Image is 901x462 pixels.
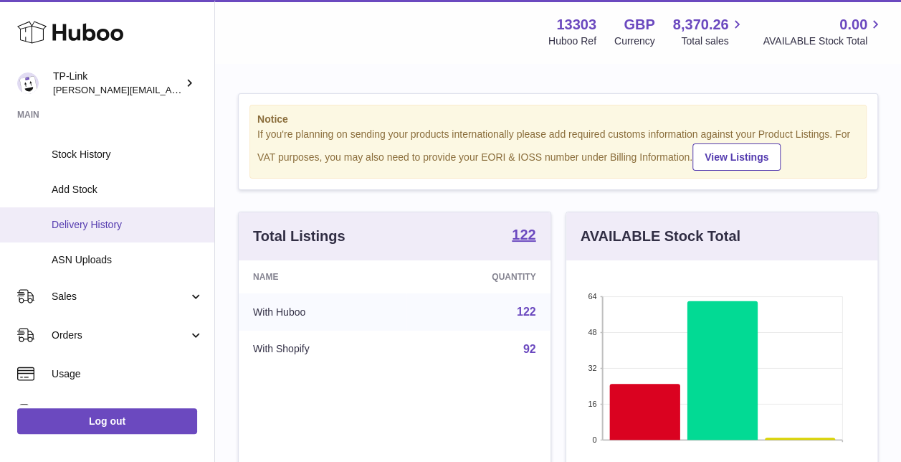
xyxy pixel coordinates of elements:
td: With Shopify [239,331,406,368]
a: 92 [523,343,536,355]
img: selina.wu@tp-link.com [17,72,39,94]
span: AVAILABLE Stock Total [763,34,884,48]
span: [PERSON_NAME][EMAIL_ADDRESS][DOMAIN_NAME] [53,84,287,95]
span: Add Stock [52,183,204,197]
strong: 122 [512,227,535,242]
span: Stock History [52,148,204,161]
text: 32 [588,364,596,372]
strong: Notice [257,113,859,126]
a: View Listings [692,143,781,171]
h3: Total Listings [253,227,345,246]
text: 48 [588,328,596,336]
td: With Huboo [239,293,406,331]
span: 0.00 [839,15,867,34]
a: Log out [17,408,197,434]
a: 122 [517,306,536,318]
span: Usage [52,367,204,381]
th: Quantity [406,260,550,293]
span: Delivery History [52,218,204,232]
div: Huboo Ref [548,34,596,48]
th: Name [239,260,406,293]
h3: AVAILABLE Stock Total [581,227,740,246]
text: 64 [588,292,596,301]
a: 122 [512,227,535,245]
strong: GBP [624,15,654,34]
span: Orders [52,329,189,342]
span: Sales [52,290,189,303]
span: ASN Uploads [52,253,204,267]
text: 0 [592,435,596,444]
a: 8,370.26 Total sales [673,15,745,48]
div: TP-Link [53,70,182,97]
a: 0.00 AVAILABLE Stock Total [763,15,884,48]
text: 16 [588,400,596,408]
div: Currency [614,34,655,48]
div: If you're planning on sending your products internationally please add required customs informati... [257,128,859,171]
span: Total sales [681,34,745,48]
strong: 13303 [556,15,596,34]
span: 8,370.26 [673,15,729,34]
